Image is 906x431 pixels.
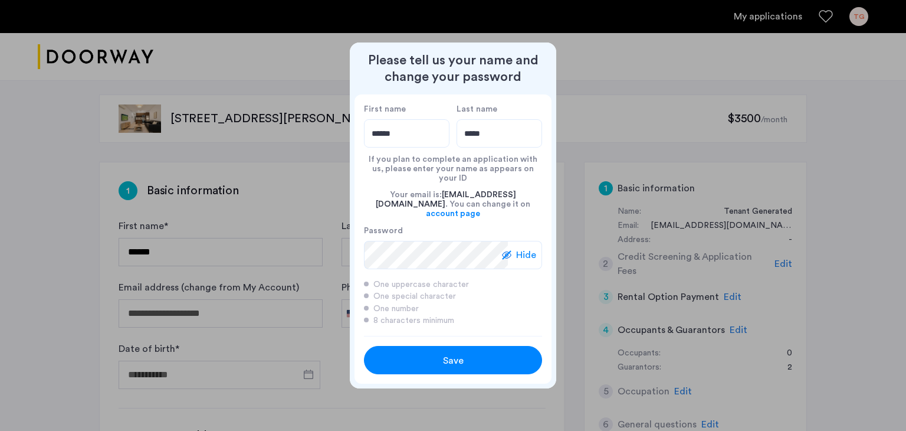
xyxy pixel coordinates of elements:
[443,354,464,368] span: Save
[516,248,536,262] span: Hide
[364,148,542,183] div: If you plan to complete an application with us, please enter your name as appears on your ID
[376,191,516,208] span: [EMAIL_ADDRESS][DOMAIN_NAME]
[364,303,542,315] div: One number
[364,290,542,302] div: One special character
[364,279,542,290] div: One uppercase character
[364,315,542,326] div: 8 characters minimum
[364,226,508,236] label: Password
[364,183,542,226] div: Your email is: . You can change it on
[364,346,542,374] button: button
[364,104,449,115] label: First name
[354,52,552,85] h2: Please tell us your name and change your password
[426,209,480,218] a: account page
[457,104,542,115] label: Last name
